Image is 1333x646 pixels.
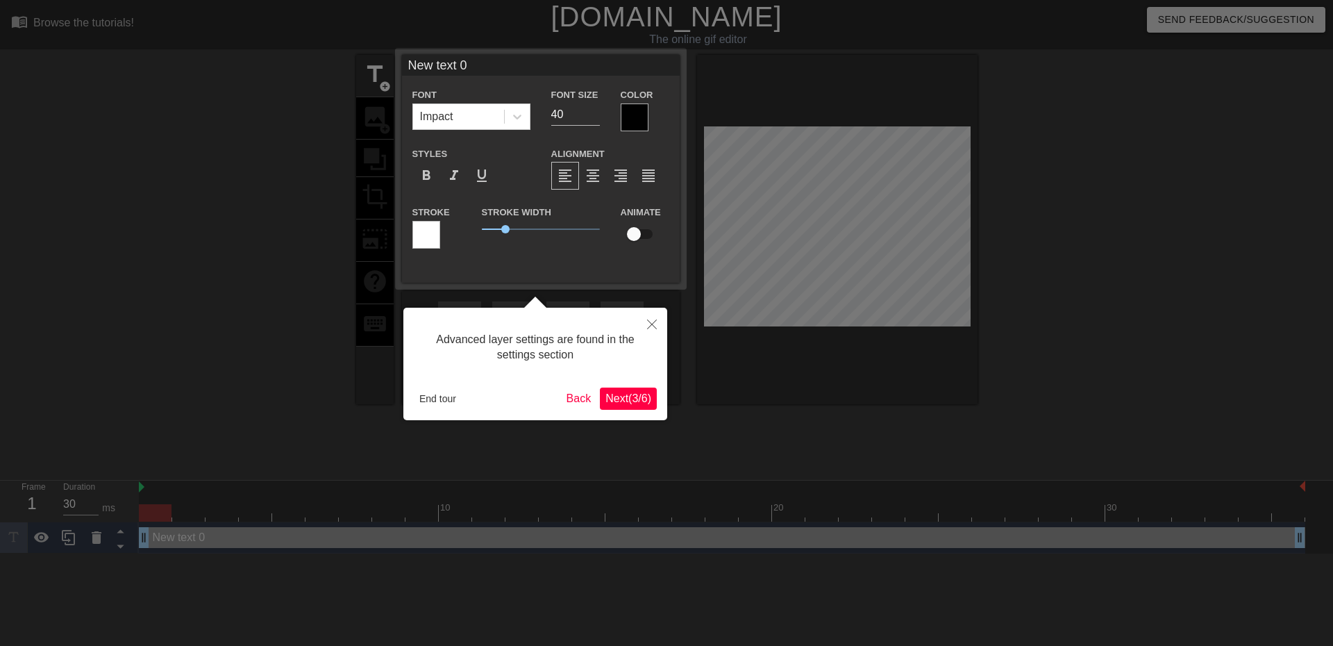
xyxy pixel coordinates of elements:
span: Next ( 3 / 6 ) [605,392,651,404]
button: Next [600,388,657,410]
button: End tour [414,388,462,409]
button: Back [561,388,597,410]
button: Close [637,308,667,340]
div: Advanced layer settings are found in the settings section [414,318,657,377]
